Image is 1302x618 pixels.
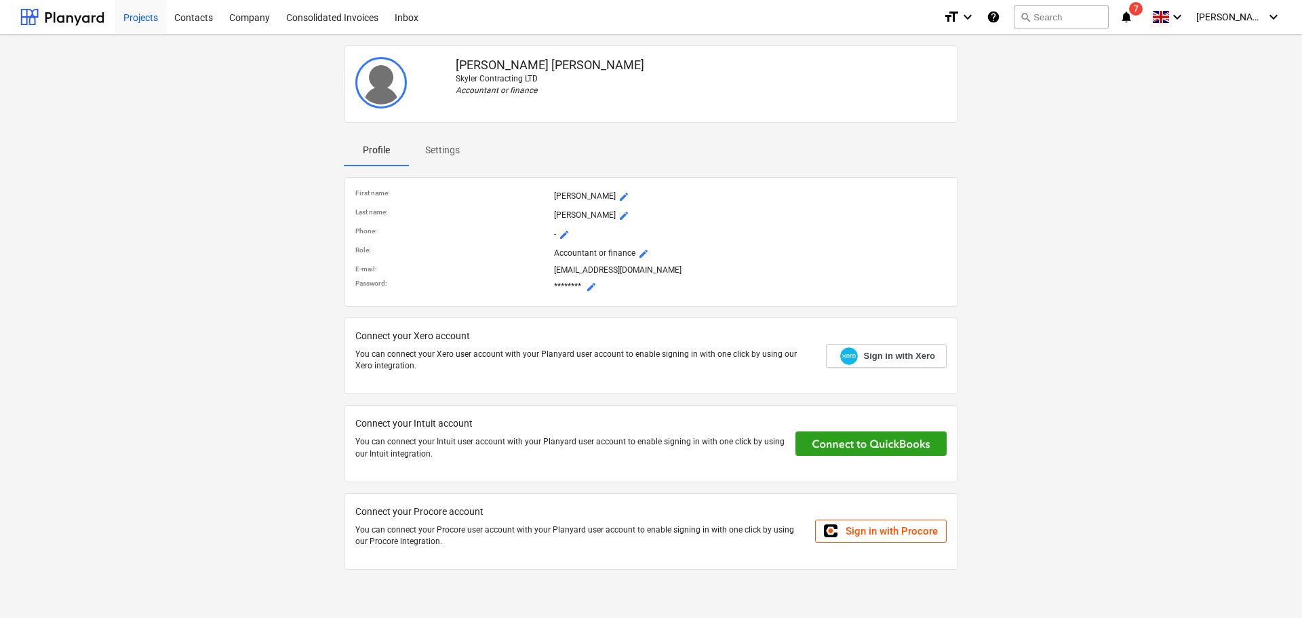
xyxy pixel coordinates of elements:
[1234,553,1302,618] iframe: Chat Widget
[815,520,947,543] a: Sign in with Procore
[355,524,804,547] p: You can connect your Procore user account with your Planyard user account to enable signing in wi...
[355,505,804,519] p: Connect your Procore account
[1020,12,1031,22] span: search
[554,227,947,243] p: -
[554,208,947,224] p: [PERSON_NAME]
[638,248,649,259] span: mode_edit
[1120,9,1133,25] i: notifications
[355,246,549,254] p: Role :
[554,265,947,276] p: [EMAIL_ADDRESS][DOMAIN_NAME]
[355,349,815,372] p: You can connect your Xero user account with your Planyard user account to enable signing in with ...
[987,9,1000,25] i: Knowledge base
[846,525,938,537] span: Sign in with Procore
[618,210,629,221] span: mode_edit
[1014,5,1109,28] button: Search
[826,344,947,368] a: Sign in with Xero
[355,208,549,216] p: Last name :
[456,85,947,96] p: Accountant or finance
[554,189,947,205] p: [PERSON_NAME]
[355,329,815,343] p: Connect your Xero account
[355,417,785,431] p: Connect your Intuit account
[943,9,960,25] i: format_size
[355,227,549,235] p: Phone :
[355,57,407,109] img: User avatar
[360,143,393,157] p: Profile
[355,189,549,197] p: First name :
[425,143,460,157] p: Settings
[355,436,785,459] p: You can connect your Intuit user account with your Planyard user account to enable signing in wit...
[840,347,858,366] img: Xero logo
[355,279,549,288] p: Password :
[1169,9,1185,25] i: keyboard_arrow_down
[559,229,570,240] span: mode_edit
[586,282,597,292] span: mode_edit
[1265,9,1282,25] i: keyboard_arrow_down
[355,265,549,273] p: E-mail :
[456,73,947,85] p: Skyler Contracting LTD
[554,246,947,262] p: Accountant or finance
[456,57,947,73] p: [PERSON_NAME] [PERSON_NAME]
[1196,12,1264,22] span: [PERSON_NAME]
[864,350,935,362] span: Sign in with Xero
[960,9,976,25] i: keyboard_arrow_down
[1129,2,1143,16] span: 7
[618,191,629,202] span: mode_edit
